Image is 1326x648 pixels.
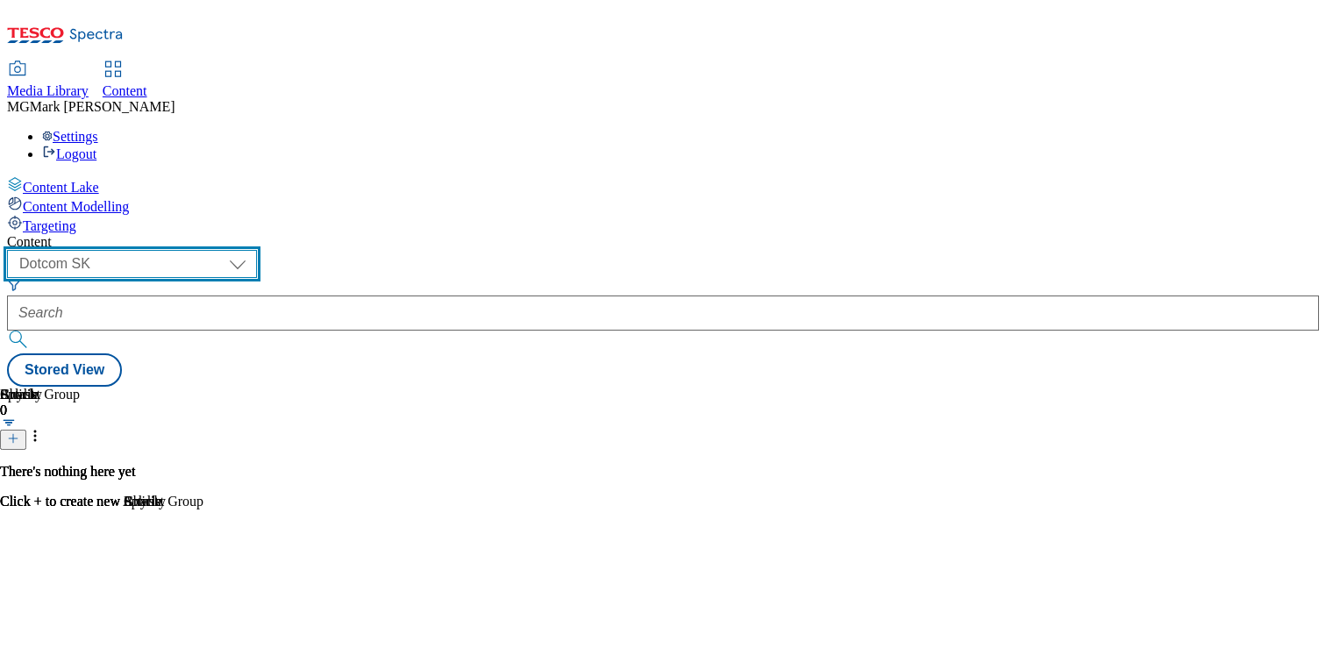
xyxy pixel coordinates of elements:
span: Media Library [7,83,89,98]
span: Content Modelling [23,199,129,214]
a: Content [103,62,147,99]
span: Mark [PERSON_NAME] [30,99,175,114]
a: Settings [42,129,98,144]
span: Content Lake [23,180,99,195]
a: Targeting [7,215,1319,234]
span: Content [103,83,147,98]
a: Content Modelling [7,196,1319,215]
a: Content Lake [7,176,1319,196]
span: Targeting [23,218,76,233]
button: Stored View [7,353,122,387]
span: MG [7,99,30,114]
a: Media Library [7,62,89,99]
input: Search [7,296,1319,331]
a: Logout [42,146,96,161]
div: Content [7,234,1319,250]
svg: Search Filters [7,278,21,292]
